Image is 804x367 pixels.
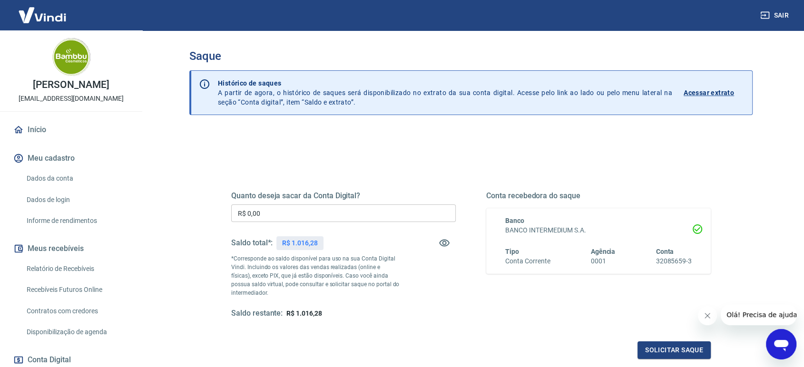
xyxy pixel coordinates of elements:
button: Solicitar saque [637,341,711,359]
p: A partir de agora, o histórico de saques será disponibilizado no extrato da sua conta digital. Ac... [218,78,672,107]
img: a93a3715-afdc-456c-9a9a-37bb5c176aa4.jpeg [52,38,90,76]
span: Tipo [505,248,519,255]
iframe: Botão para abrir a janela de mensagens [766,329,796,359]
h6: Conta Corrente [505,256,550,266]
a: Disponibilização de agenda [23,322,131,342]
button: Meus recebíveis [11,238,131,259]
h5: Quanto deseja sacar da Conta Digital? [231,191,456,201]
h5: Saldo restante: [231,309,283,319]
p: [PERSON_NAME] [33,80,109,90]
button: Meu cadastro [11,148,131,169]
img: Vindi [11,0,73,29]
h3: Saque [189,49,753,63]
span: Olá! Precisa de ajuda? [6,7,80,14]
a: Relatório de Recebíveis [23,259,131,279]
a: Dados de login [23,190,131,210]
p: [EMAIL_ADDRESS][DOMAIN_NAME] [19,94,124,104]
span: R$ 1.016,28 [286,309,322,317]
p: Acessar extrato [684,88,734,97]
h6: BANCO INTERMEDIUM S.A. [505,225,692,235]
p: Histórico de saques [218,78,672,88]
p: *Corresponde ao saldo disponível para uso na sua Conta Digital Vindi. Incluindo os valores das ve... [231,254,400,297]
h5: Conta recebedora do saque [486,191,711,201]
h6: 0001 [591,256,616,266]
iframe: Mensagem da empresa [721,304,796,325]
a: Recebíveis Futuros Online [23,280,131,299]
h6: 32085659-3 [656,256,692,266]
p: R$ 1.016,28 [282,238,317,248]
a: Dados da conta [23,169,131,188]
span: Agência [591,248,616,255]
a: Informe de rendimentos [23,211,131,231]
span: Banco [505,217,524,224]
h5: Saldo total*: [231,238,273,248]
iframe: Fechar mensagem [698,306,717,325]
span: Conta [656,248,674,255]
a: Acessar extrato [684,78,745,107]
button: Sair [758,7,793,24]
a: Início [11,119,131,140]
a: Contratos com credores [23,301,131,321]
